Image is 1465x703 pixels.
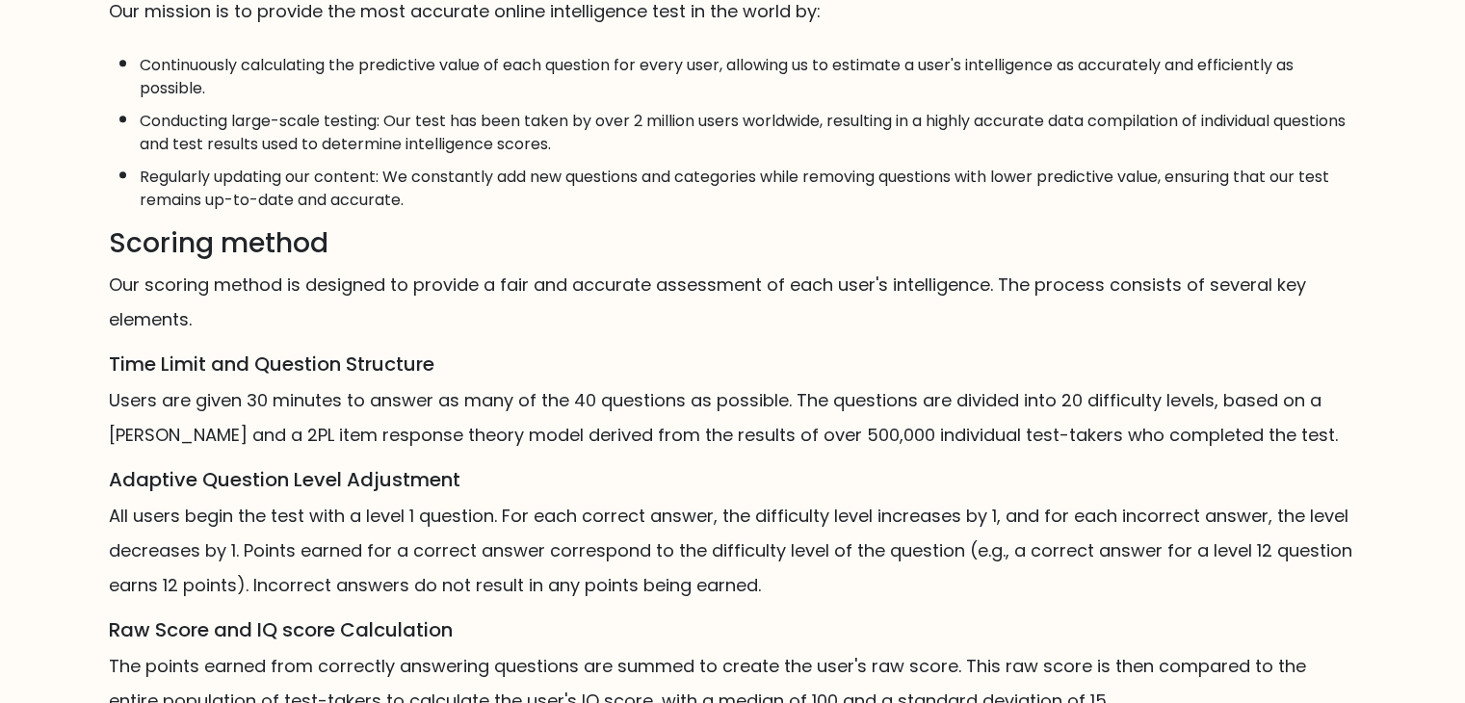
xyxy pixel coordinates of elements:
p: Users are given 30 minutes to answer as many of the 40 questions as possible. The questions are d... [109,383,1357,453]
h5: Raw Score and IQ score Calculation [109,618,1357,641]
h3: Scoring method [109,227,1357,260]
li: Regularly updating our content: We constantly add new questions and categories while removing que... [140,156,1357,212]
li: Continuously calculating the predictive value of each question for every user, allowing us to est... [140,44,1357,100]
h5: Time Limit and Question Structure [109,352,1357,376]
li: Conducting large-scale testing: Our test has been taken by over 2 million users worldwide, result... [140,100,1357,156]
p: Our scoring method is designed to provide a fair and accurate assessment of each user's intellige... [109,268,1357,337]
h5: Adaptive Question Level Adjustment [109,468,1357,491]
p: All users begin the test with a level 1 question. For each correct answer, the difficulty level i... [109,499,1357,603]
